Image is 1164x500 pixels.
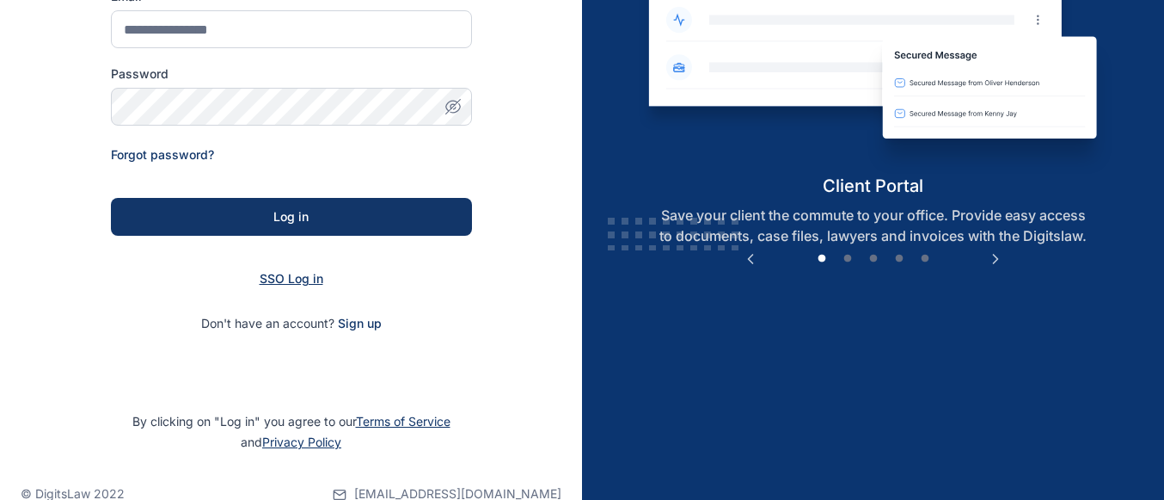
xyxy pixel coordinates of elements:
[356,414,450,429] a: Terms of Service
[839,250,856,268] button: 2
[111,147,214,162] a: Forgot password?
[891,250,908,268] button: 4
[634,174,1112,198] h5: client portal
[916,250,934,268] button: 5
[260,271,323,286] a: SSO Log in
[338,316,382,330] a: Sign up
[111,65,472,83] label: Password
[634,205,1112,246] p: Save your client the commute to your office. Provide easy access to documents, case files, lawyer...
[338,315,382,332] span: Sign up
[241,435,341,449] span: and
[262,435,341,449] a: Privacy Policy
[865,250,882,268] button: 3
[111,315,472,332] p: Don't have an account?
[813,250,830,268] button: 1
[138,208,444,225] div: Log in
[111,198,472,236] button: Log in
[987,250,1004,268] button: Next
[742,250,759,268] button: Previous
[21,411,561,453] p: By clicking on "Log in" you agree to our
